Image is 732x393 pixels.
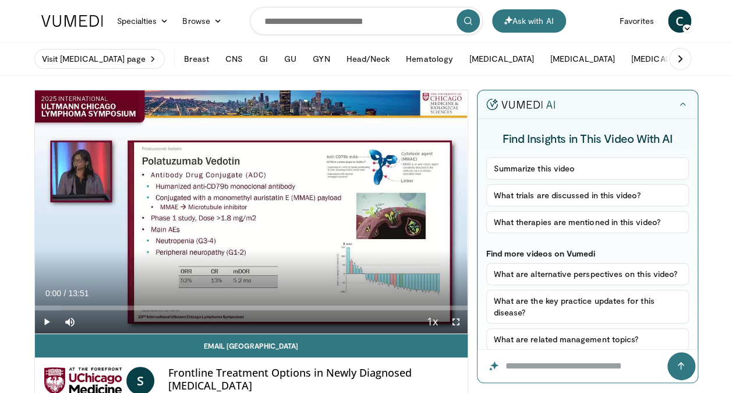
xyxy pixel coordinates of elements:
[478,350,698,383] input: Question for the AI
[486,328,689,350] button: What are related management topics?
[543,47,622,71] button: [MEDICAL_DATA]
[399,47,460,71] button: Hematology
[444,310,468,334] button: Fullscreen
[486,157,689,180] button: Summarize this video
[486,184,689,206] button: What trials are discussed in this video?
[492,9,566,33] button: Ask with AI
[45,289,61,298] span: 0:00
[68,289,89,298] span: 13:51
[168,367,458,392] h4: Frontline Treatment Options in Newly Diagnosed [MEDICAL_DATA]
[175,9,229,33] a: Browse
[486,263,689,285] button: What are alternative perspectives on this video?
[35,306,468,310] div: Progress Bar
[110,9,176,33] a: Specialties
[339,47,397,71] button: Head/Neck
[486,131,689,146] h4: Find Insights in This Video With AI
[218,47,250,71] button: CNS
[624,47,703,71] button: [MEDICAL_DATA]
[58,310,82,334] button: Mute
[250,7,483,35] input: Search topics, interventions
[486,290,689,324] button: What are the key practice updates for this disease?
[668,9,691,33] a: C
[35,334,468,357] a: Email [GEOGRAPHIC_DATA]
[462,47,541,71] button: [MEDICAL_DATA]
[421,310,444,334] button: Playback Rate
[177,47,215,71] button: Breast
[41,15,103,27] img: VuMedi Logo
[64,289,66,298] span: /
[486,211,689,233] button: What therapies are mentioned in this video?
[486,99,555,110] img: vumedi-ai-logo.v2.svg
[252,47,275,71] button: GI
[613,9,661,33] a: Favorites
[35,310,58,334] button: Play
[34,49,165,69] a: Visit [MEDICAL_DATA] page
[277,47,303,71] button: GU
[35,90,468,334] video-js: Video Player
[306,47,337,71] button: GYN
[486,248,689,258] p: Find more videos on Vumedi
